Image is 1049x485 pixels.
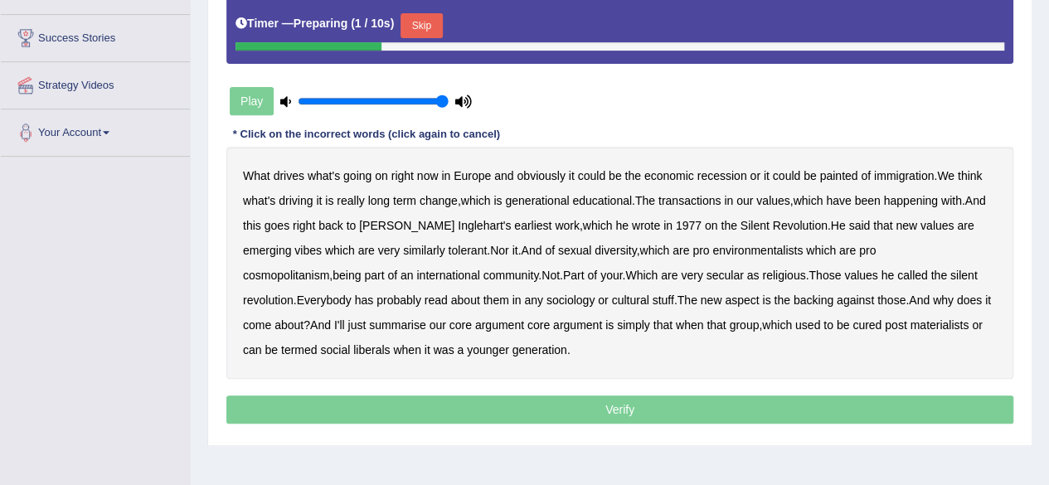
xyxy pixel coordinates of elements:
[625,269,658,282] b: Which
[334,318,345,332] b: I'll
[707,318,726,332] b: that
[837,318,850,332] b: be
[279,194,313,207] b: driving
[681,269,702,282] b: very
[467,343,509,356] b: younger
[874,169,934,182] b: immigration
[635,194,655,207] b: The
[920,219,954,232] b: values
[705,219,718,232] b: on
[310,318,331,332] b: And
[558,244,591,257] b: sexual
[774,293,789,307] b: the
[701,293,722,307] b: new
[697,169,747,182] b: recession
[541,269,560,282] b: Not
[676,318,703,332] b: when
[595,244,636,257] b: diversity
[347,318,366,332] b: just
[376,293,421,307] b: probably
[930,269,946,282] b: the
[661,269,677,282] b: are
[505,194,569,207] b: generational
[854,194,880,207] b: been
[555,219,580,232] b: work
[831,219,846,232] b: He
[725,293,759,307] b: aspect
[401,13,442,38] button: Skip
[294,17,347,30] b: Preparing
[741,219,770,232] b: Silent
[950,269,978,282] b: silent
[393,343,420,356] b: when
[425,293,448,307] b: read
[615,219,629,232] b: he
[320,343,350,356] b: social
[490,244,509,257] b: Nor
[325,194,333,207] b: is
[583,219,613,232] b: which
[624,169,640,182] b: the
[355,293,374,307] b: has
[750,169,760,182] b: or
[839,244,856,257] b: are
[545,244,555,257] b: of
[281,343,318,356] b: termed
[844,269,877,282] b: values
[724,194,733,207] b: in
[494,169,513,182] b: and
[941,194,962,207] b: with
[729,318,759,332] b: group
[337,194,364,207] b: really
[451,293,480,307] b: about
[762,318,792,332] b: which
[707,269,744,282] b: secular
[265,343,278,356] b: be
[639,244,669,257] b: which
[359,219,454,232] b: [PERSON_NAME]
[569,169,575,182] b: it
[449,318,472,332] b: core
[391,169,414,182] b: right
[563,269,585,282] b: Part
[837,293,874,307] b: against
[600,269,622,282] b: your
[663,219,673,232] b: in
[391,17,395,30] b: )
[572,194,632,207] b: educational
[493,194,502,207] b: is
[475,318,524,332] b: argument
[243,194,275,207] b: what's
[355,17,391,30] b: 1 / 10s
[653,318,673,332] b: that
[514,219,551,232] b: earliest
[823,318,833,332] b: to
[985,293,991,307] b: it
[425,343,430,356] b: it
[764,169,770,182] b: it
[243,219,261,232] b: this
[524,293,543,307] b: any
[448,244,487,257] b: tolerant
[773,169,800,182] b: could
[351,17,355,30] b: (
[809,269,841,282] b: Those
[795,318,820,332] b: used
[483,269,539,282] b: community
[274,318,304,332] b: about
[937,169,954,182] b: We
[859,244,876,257] b: pro
[546,293,595,307] b: sociology
[652,293,673,307] b: stuff
[512,244,518,257] b: it
[762,293,770,307] b: is
[933,293,954,307] b: why
[461,194,491,207] b: which
[909,293,930,307] b: And
[521,244,541,257] b: And
[527,318,550,332] b: core
[434,343,454,356] b: was
[861,169,871,182] b: of
[957,219,974,232] b: are
[353,343,390,356] b: liberals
